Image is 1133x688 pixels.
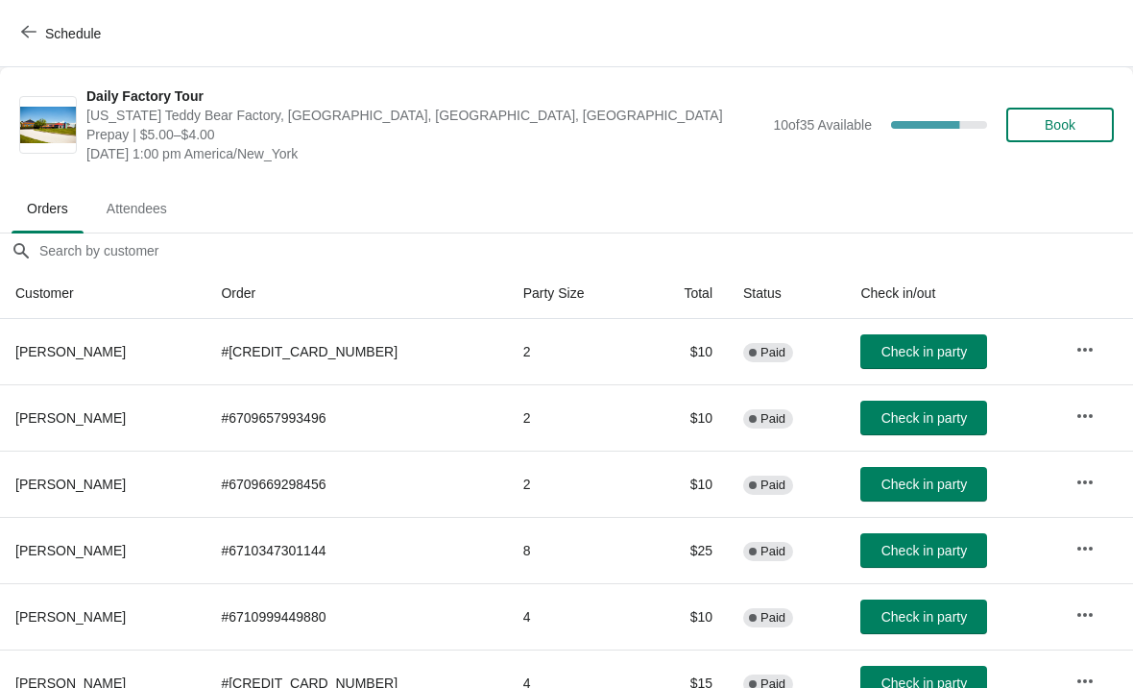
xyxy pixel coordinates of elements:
span: [PERSON_NAME] [15,344,126,359]
button: Schedule [10,16,116,51]
th: Total [641,268,728,319]
td: 2 [508,384,642,451]
th: Check in/out [845,268,1060,319]
td: # 6709657993496 [205,384,507,451]
span: Check in party [881,344,967,359]
span: [US_STATE] Teddy Bear Factory, [GEOGRAPHIC_DATA], [GEOGRAPHIC_DATA], [GEOGRAPHIC_DATA] [86,106,763,125]
span: 10 of 35 Available [773,117,872,133]
td: $10 [641,319,728,384]
td: 2 [508,319,642,384]
td: $25 [641,517,728,583]
span: Check in party [881,609,967,625]
span: [PERSON_NAME] [15,477,126,492]
span: Daily Factory Tour [86,86,763,106]
span: Paid [760,544,785,559]
th: Order [205,268,507,319]
th: Status [728,268,845,319]
span: Paid [760,345,785,360]
span: Orders [12,191,84,226]
button: Check in party [860,401,987,435]
td: # 6709669298456 [205,451,507,517]
span: Book [1045,117,1075,133]
span: Paid [760,411,785,427]
span: Check in party [881,410,967,426]
span: Attendees [91,191,182,226]
span: Schedule [45,26,101,41]
td: # 6710999449880 [205,583,507,650]
input: Search by customer [38,233,1133,268]
td: $10 [641,451,728,517]
button: Check in party [860,467,987,502]
button: Check in party [860,600,987,634]
th: Party Size [508,268,642,319]
span: [DATE] 1:00 pm America/New_York [86,144,763,163]
td: 2 [508,451,642,517]
span: Paid [760,610,785,626]
span: [PERSON_NAME] [15,609,126,625]
button: Check in party [860,334,987,369]
td: # 6710347301144 [205,517,507,583]
span: Paid [760,478,785,493]
span: Prepay | $5.00–$4.00 [86,125,763,144]
img: Daily Factory Tour [20,107,76,144]
td: $10 [641,384,728,451]
span: [PERSON_NAME] [15,410,126,426]
td: # [CREDIT_CARD_NUMBER] [205,319,507,384]
td: 4 [508,583,642,650]
span: Check in party [881,543,967,558]
td: $10 [641,583,728,650]
button: Check in party [860,533,987,568]
td: 8 [508,517,642,583]
span: [PERSON_NAME] [15,543,126,558]
button: Book [1006,108,1114,142]
span: Check in party [881,477,967,492]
